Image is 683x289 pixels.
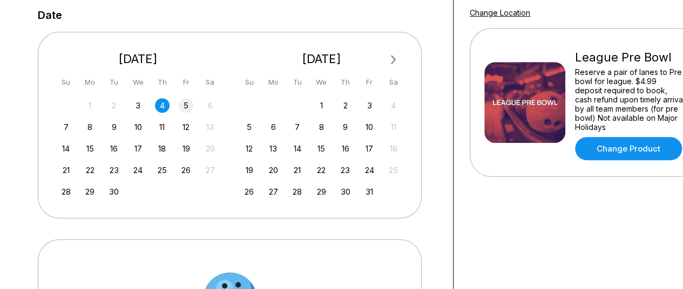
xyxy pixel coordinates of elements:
[83,141,97,156] div: Choose Monday, September 15th, 2025
[242,120,256,134] div: Choose Sunday, October 5th, 2025
[338,141,353,156] div: Choose Thursday, October 16th, 2025
[470,8,530,17] a: Change Location
[55,52,222,66] div: [DATE]
[314,141,329,156] div: Choose Wednesday, October 15th, 2025
[131,75,145,90] div: We
[290,141,305,156] div: Choose Tuesday, October 14th, 2025
[203,141,218,156] div: Not available Saturday, September 20th, 2025
[386,75,401,90] div: Sa
[386,98,401,113] div: Not available Saturday, October 4th, 2025
[83,163,97,177] div: Choose Monday, September 22nd, 2025
[155,98,170,113] div: Choose Thursday, September 4th, 2025
[314,184,329,199] div: Choose Wednesday, October 29th, 2025
[290,163,305,177] div: Choose Tuesday, October 21st, 2025
[266,184,281,199] div: Choose Monday, October 27th, 2025
[83,75,97,90] div: Mo
[107,120,121,134] div: Choose Tuesday, September 9th, 2025
[155,120,170,134] div: Choose Thursday, September 11th, 2025
[155,75,170,90] div: Th
[314,75,329,90] div: We
[338,184,353,199] div: Choose Thursday, October 30th, 2025
[386,120,401,134] div: Not available Saturday, October 11th, 2025
[338,163,353,177] div: Choose Thursday, October 23rd, 2025
[266,141,281,156] div: Choose Monday, October 13th, 2025
[155,163,170,177] div: Choose Thursday, September 25th, 2025
[314,98,329,113] div: Choose Wednesday, October 1st, 2025
[362,163,377,177] div: Choose Friday, October 24th, 2025
[131,120,145,134] div: Choose Wednesday, September 10th, 2025
[107,98,121,113] div: Not available Tuesday, September 2nd, 2025
[362,98,377,113] div: Choose Friday, October 3rd, 2025
[179,141,193,156] div: Choose Friday, September 19th, 2025
[338,75,353,90] div: Th
[179,120,193,134] div: Choose Friday, September 12th, 2025
[386,141,401,156] div: Not available Saturday, October 18th, 2025
[241,97,403,199] div: month 2025-10
[362,120,377,134] div: Choose Friday, October 10th, 2025
[242,163,256,177] div: Choose Sunday, October 19th, 2025
[575,137,682,160] a: Change Product
[57,97,219,199] div: month 2025-09
[242,75,256,90] div: Su
[179,75,193,90] div: Fr
[59,184,73,199] div: Choose Sunday, September 28th, 2025
[338,120,353,134] div: Choose Thursday, October 9th, 2025
[203,163,218,177] div: Not available Saturday, September 27th, 2025
[38,9,62,21] label: Date
[107,163,121,177] div: Choose Tuesday, September 23rd, 2025
[107,75,121,90] div: Tu
[266,163,281,177] div: Choose Monday, October 20th, 2025
[242,184,256,199] div: Choose Sunday, October 26th, 2025
[83,98,97,113] div: Not available Monday, September 1st, 2025
[314,120,329,134] div: Choose Wednesday, October 8th, 2025
[59,75,73,90] div: Su
[362,141,377,156] div: Choose Friday, October 17th, 2025
[131,98,145,113] div: Choose Wednesday, September 3rd, 2025
[59,141,73,156] div: Choose Sunday, September 14th, 2025
[314,163,329,177] div: Choose Wednesday, October 22nd, 2025
[203,75,218,90] div: Sa
[131,163,145,177] div: Choose Wednesday, September 24th, 2025
[203,120,218,134] div: Not available Saturday, September 13th, 2025
[59,163,73,177] div: Choose Sunday, September 21st, 2025
[362,75,377,90] div: Fr
[290,75,305,90] div: Tu
[238,52,405,66] div: [DATE]
[386,163,401,177] div: Not available Saturday, October 25th, 2025
[107,141,121,156] div: Choose Tuesday, September 16th, 2025
[83,184,97,199] div: Choose Monday, September 29th, 2025
[242,141,256,156] div: Choose Sunday, October 12th, 2025
[290,120,305,134] div: Choose Tuesday, October 7th, 2025
[59,120,73,134] div: Choose Sunday, September 7th, 2025
[266,120,281,134] div: Choose Monday, October 6th, 2025
[290,184,305,199] div: Choose Tuesday, October 28th, 2025
[179,98,193,113] div: Choose Friday, September 5th, 2025
[131,141,145,156] div: Choose Wednesday, September 17th, 2025
[484,62,565,143] img: League Pre Bowl
[266,75,281,90] div: Mo
[155,141,170,156] div: Choose Thursday, September 18th, 2025
[179,163,193,177] div: Choose Friday, September 26th, 2025
[338,98,353,113] div: Choose Thursday, October 2nd, 2025
[203,98,218,113] div: Not available Saturday, September 6th, 2025
[362,184,377,199] div: Choose Friday, October 31st, 2025
[83,120,97,134] div: Choose Monday, September 8th, 2025
[385,51,402,68] button: Next Month
[107,184,121,199] div: Choose Tuesday, September 30th, 2025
